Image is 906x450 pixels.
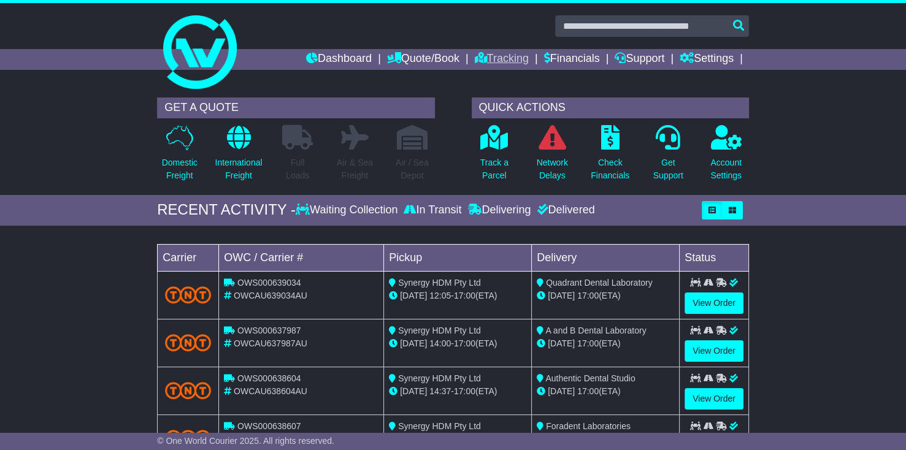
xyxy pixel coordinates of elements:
[400,338,427,348] span: [DATE]
[401,204,464,217] div: In Transit
[685,340,743,362] a: View Order
[680,49,734,70] a: Settings
[398,278,481,288] span: Synergy HDM Pty Ltd
[398,326,481,335] span: Synergy HDM Pty Ltd
[237,421,301,431] span: OWS000638607
[537,385,674,398] div: (ETA)
[548,291,575,300] span: [DATE]
[653,156,683,182] p: Get Support
[685,292,743,314] a: View Order
[165,286,211,303] img: TNT_Domestic.png
[577,291,599,300] span: 17:00
[237,326,301,335] span: OWS000637987
[306,49,372,70] a: Dashboard
[389,385,526,398] div: - (ETA)
[537,289,674,302] div: (ETA)
[384,244,532,271] td: Pickup
[165,430,211,446] img: TNT_Domestic.png
[162,156,198,182] p: Domestic Freight
[282,156,313,182] p: Full Loads
[219,244,384,271] td: OWC / Carrier #
[544,49,600,70] a: Financials
[548,338,575,348] span: [DATE]
[215,156,262,182] p: International Freight
[536,124,569,189] a: NetworkDelays
[537,156,568,182] p: Network Delays
[534,204,594,217] div: Delivered
[158,244,219,271] td: Carrier
[389,337,526,350] div: - (ETA)
[577,338,599,348] span: 17:00
[398,373,481,383] span: Synergy HDM Pty Ltd
[545,326,646,335] span: A and B Dental Laboratory
[685,388,743,410] a: View Order
[429,291,451,300] span: 12:05
[591,156,629,182] p: Check Financials
[157,436,334,446] span: © One World Courier 2025. All rights reserved.
[590,124,630,189] a: CheckFinancials
[237,278,301,288] span: OWS000639034
[472,97,749,118] div: QUICK ACTIONS
[157,201,296,219] div: RECENT ACTIVITY -
[454,291,475,300] span: 17:00
[615,49,664,70] a: Support
[234,291,307,300] span: OWCAU639034AU
[237,373,301,383] span: OWS000638604
[546,278,653,288] span: Quadrant Dental Laboratory
[214,124,263,189] a: InternationalFreight
[532,244,680,271] td: Delivery
[389,289,526,302] div: - (ETA)
[475,49,529,70] a: Tracking
[396,156,429,182] p: Air / Sea Depot
[157,97,434,118] div: GET A QUOTE
[537,337,674,350] div: (ETA)
[387,49,459,70] a: Quote/Book
[546,421,631,431] span: Foradent Laboratories
[548,386,575,396] span: [DATE]
[429,338,451,348] span: 14:00
[165,382,211,399] img: TNT_Domestic.png
[545,373,635,383] span: Authentic Dental Studio
[234,386,307,396] span: OWCAU638604AU
[480,156,509,182] p: Track a Parcel
[464,204,534,217] div: Delivering
[296,204,401,217] div: Waiting Collection
[680,244,749,271] td: Status
[710,124,742,189] a: AccountSettings
[165,334,211,351] img: TNT_Domestic.png
[429,386,451,396] span: 14:37
[337,156,373,182] p: Air & Sea Freight
[653,124,684,189] a: GetSupport
[454,386,475,396] span: 17:00
[400,386,427,396] span: [DATE]
[480,124,509,189] a: Track aParcel
[710,156,742,182] p: Account Settings
[400,291,427,300] span: [DATE]
[454,338,475,348] span: 17:00
[234,338,307,348] span: OWCAU637987AU
[398,421,481,431] span: Synergy HDM Pty Ltd
[161,124,198,189] a: DomesticFreight
[577,386,599,396] span: 17:00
